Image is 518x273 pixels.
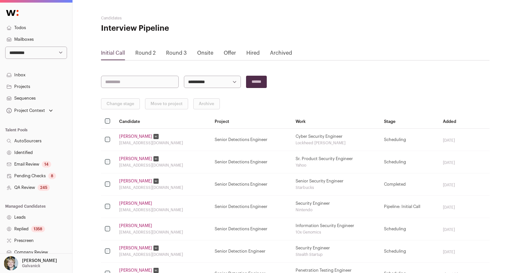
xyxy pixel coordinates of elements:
[443,160,486,165] div: [DATE]
[101,16,231,21] h2: Candidates
[296,207,377,213] div: Nintendo
[296,163,377,168] div: Yahoo
[119,185,207,190] div: [EMAIL_ADDRESS][DOMAIN_NAME]
[443,138,486,143] div: [DATE]
[292,196,380,218] td: Security Engineer
[3,256,58,270] button: Open dropdown
[292,115,380,129] th: Work
[166,50,187,56] a: Round 3
[439,115,490,129] th: Added
[380,115,439,129] th: Stage
[101,23,231,34] h1: Interview Pipeline
[292,240,380,263] td: Security Engineer
[5,108,45,113] div: Project Context
[119,252,207,257] div: [EMAIL_ADDRESS][DOMAIN_NAME]
[48,173,56,179] div: 8
[119,134,152,139] a: [PERSON_NAME]
[211,218,292,240] td: Senior Detections Engineer
[296,252,377,257] div: Stealth Startup
[211,173,292,196] td: Senior Detections Engineer
[296,185,377,190] div: Starbucks
[4,256,18,270] img: 6494470-medium_jpg
[246,50,260,56] a: Hired
[292,151,380,173] td: Sr. Product Security Engineer
[119,163,207,168] div: [EMAIL_ADDRESS][DOMAIN_NAME]
[197,50,213,56] a: Onsite
[119,230,207,235] div: [EMAIL_ADDRESS][DOMAIN_NAME]
[22,258,57,263] p: [PERSON_NAME]
[211,151,292,173] td: Senior Detections Engineer
[296,230,377,235] div: 10x Genomics
[135,50,156,56] a: Round 2
[119,223,152,228] a: [PERSON_NAME]
[380,173,439,196] td: Completed
[380,218,439,240] td: Scheduling
[292,129,380,151] td: Cyber Security Engineer
[42,161,51,168] div: 14
[443,205,486,210] div: [DATE]
[443,249,486,255] div: [DATE]
[5,106,54,115] button: Open dropdown
[270,50,292,56] a: Archived
[119,179,152,184] a: [PERSON_NAME]
[380,151,439,173] td: Scheduling
[443,182,486,188] div: [DATE]
[380,240,439,263] td: Scheduling
[211,240,292,263] td: Senior Detection Engineer
[115,115,211,129] th: Candidate
[380,129,439,151] td: Scheduling
[296,140,377,146] div: Lockheed [PERSON_NAME]
[3,6,22,19] img: Wellfound
[101,50,125,56] a: Initial Call
[211,115,292,129] th: Project
[211,129,292,151] td: Senior Detections Engineer
[31,226,45,232] div: 1358
[119,268,152,273] a: [PERSON_NAME]
[380,196,439,218] td: Pipeline: Initial Call
[119,156,152,161] a: [PERSON_NAME]
[292,218,380,240] td: Information Security Engineer
[119,140,207,146] div: [EMAIL_ADDRESS][DOMAIN_NAME]
[224,50,236,56] a: Offer
[38,184,50,191] div: 245
[443,227,486,232] div: [DATE]
[22,263,40,268] p: Galvanick
[119,207,207,213] div: [EMAIL_ADDRESS][DOMAIN_NAME]
[211,196,292,218] td: Senior Detections Engineer
[292,173,380,196] td: Senior Security Engineer
[119,201,152,206] a: [PERSON_NAME]
[119,246,152,251] a: [PERSON_NAME]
